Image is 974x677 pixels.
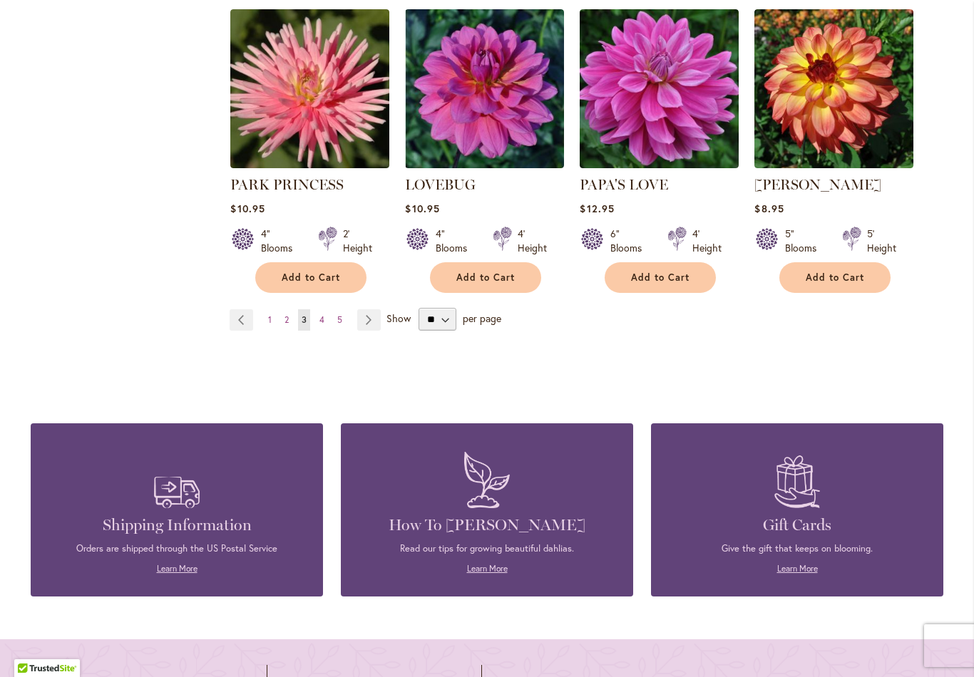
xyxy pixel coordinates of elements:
[386,311,411,325] span: Show
[316,309,328,331] a: 4
[405,202,439,215] span: $10.95
[430,262,541,293] button: Add to Cart
[754,202,784,215] span: $8.95
[518,227,547,255] div: 4' Height
[230,157,389,171] a: PARK PRINCESS
[230,176,344,193] a: PARK PRINCESS
[436,227,476,255] div: 4" Blooms
[672,542,922,555] p: Give the gift that keeps on blooming.
[230,202,265,215] span: $10.95
[806,272,864,284] span: Add to Cart
[777,563,818,574] a: Learn More
[362,515,612,535] h4: How To [PERSON_NAME]
[362,542,612,555] p: Read our tips for growing beautiful dahlias.
[282,272,340,284] span: Add to Cart
[463,311,501,325] span: per page
[261,227,301,255] div: 4" Blooms
[580,157,739,171] a: PAPA'S LOVE
[157,563,198,574] a: Learn More
[405,9,564,168] img: LOVEBUG
[405,157,564,171] a: LOVEBUG
[605,262,716,293] button: Add to Cart
[284,314,289,325] span: 2
[255,262,366,293] button: Add to Cart
[281,309,292,331] a: 2
[754,9,913,168] img: MAI TAI
[867,227,896,255] div: 5' Height
[11,626,51,666] iframe: Launch Accessibility Center
[268,314,272,325] span: 1
[779,262,891,293] button: Add to Cart
[319,314,324,325] span: 4
[265,309,275,331] a: 1
[337,314,342,325] span: 5
[230,9,389,168] img: PARK PRINCESS
[754,176,881,193] a: [PERSON_NAME]
[52,542,302,555] p: Orders are shipped through the US Postal Service
[456,272,515,284] span: Add to Cart
[610,227,650,255] div: 6" Blooms
[580,202,614,215] span: $12.95
[580,9,739,168] img: PAPA'S LOVE
[692,227,722,255] div: 4' Height
[754,157,913,171] a: MAI TAI
[52,515,302,535] h4: Shipping Information
[343,227,372,255] div: 2' Height
[302,314,307,325] span: 3
[467,563,508,574] a: Learn More
[785,227,825,255] div: 5" Blooms
[580,176,668,193] a: PAPA'S LOVE
[672,515,922,535] h4: Gift Cards
[631,272,690,284] span: Add to Cart
[405,176,476,193] a: LOVEBUG
[334,309,346,331] a: 5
